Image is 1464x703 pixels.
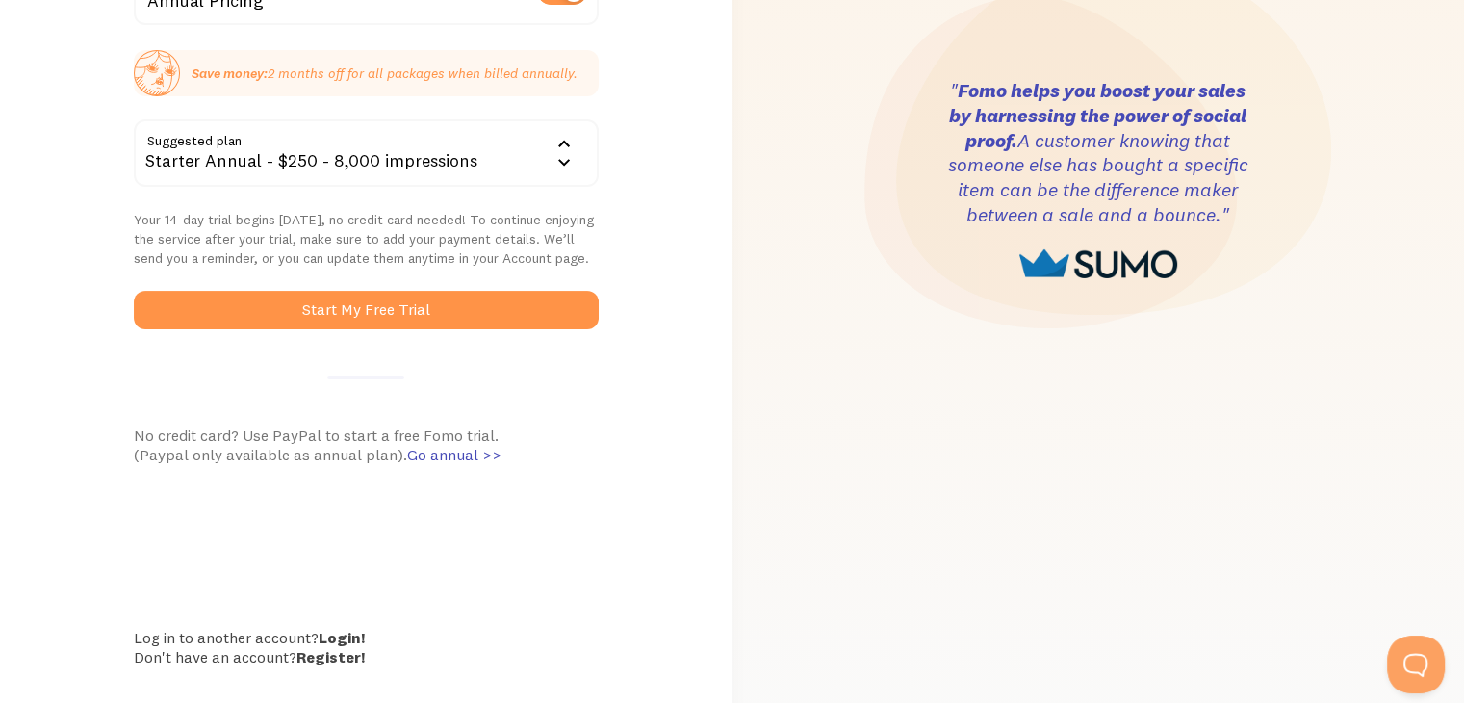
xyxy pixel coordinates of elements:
[192,64,578,83] p: 2 months off for all packages when billed annually.
[134,628,599,647] div: Log in to another account?
[134,291,599,329] button: Start My Free Trial
[192,65,268,82] strong: Save money:
[134,426,599,464] div: No credit card? Use PayPal to start a free Fomo trial. (Paypal only available as annual plan).
[134,647,599,666] div: Don't have an account?
[1387,636,1445,693] iframe: Help Scout Beacon - Open
[1019,249,1177,278] img: sumo-logo-1cafdecd7bb48b33eaa792b370d3cec89df03f7790928d0317a799d01587176e.png
[134,210,599,268] p: Your 14-day trial begins [DATE], no credit card needed! To continue enjoying the service after yo...
[319,628,365,647] a: Login!
[944,78,1252,226] h3: " A customer knowing that someone else has bought a specific item can be the difference maker bet...
[134,119,599,187] div: Starter Annual - $250 - 8,000 impressions
[407,445,501,464] span: Go annual >>
[949,78,1246,151] strong: Fomo helps you boost your sales by harnessing the power of social proof.
[296,647,365,666] a: Register!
